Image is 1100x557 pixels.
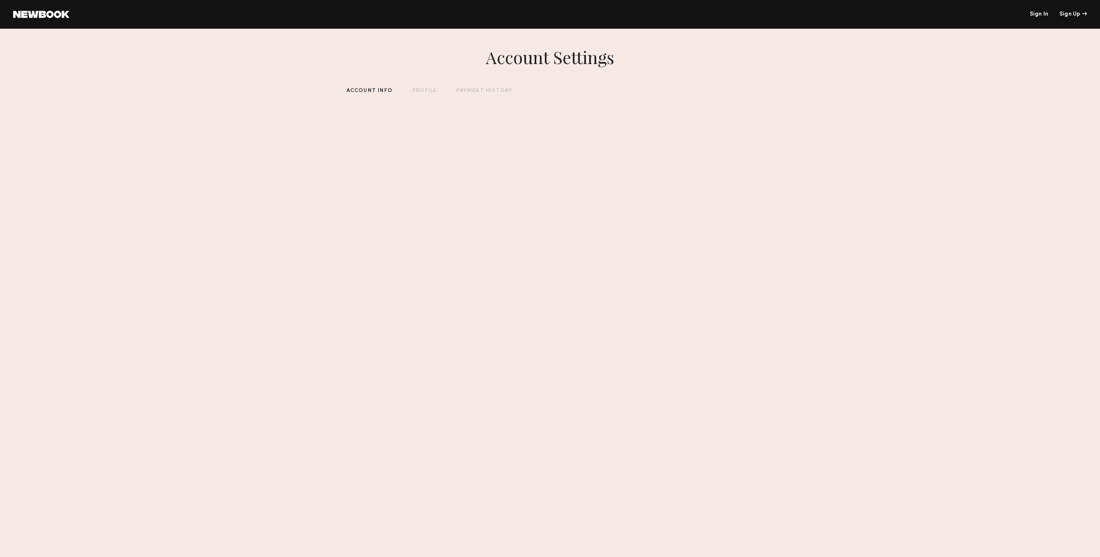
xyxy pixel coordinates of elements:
a: Sign In [1029,11,1048,17]
div: ACCOUNT INFO [347,88,393,94]
div: Account Settings [486,46,614,69]
div: Sign Up [1059,11,1087,17]
div: PAYMENT HISTORY [456,88,512,94]
div: PROFILE [412,88,436,94]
